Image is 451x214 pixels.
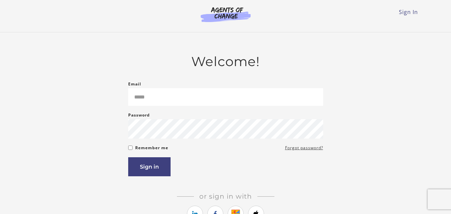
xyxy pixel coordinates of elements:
label: Password [128,111,150,119]
a: Sign In [399,8,418,16]
button: Sign in [128,157,171,176]
span: Or sign in with [194,192,257,200]
label: Remember me [135,144,168,152]
h2: Welcome! [128,54,323,69]
img: Agents of Change Logo [194,7,258,22]
label: Email [128,80,141,88]
a: Forgot password? [285,144,323,152]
